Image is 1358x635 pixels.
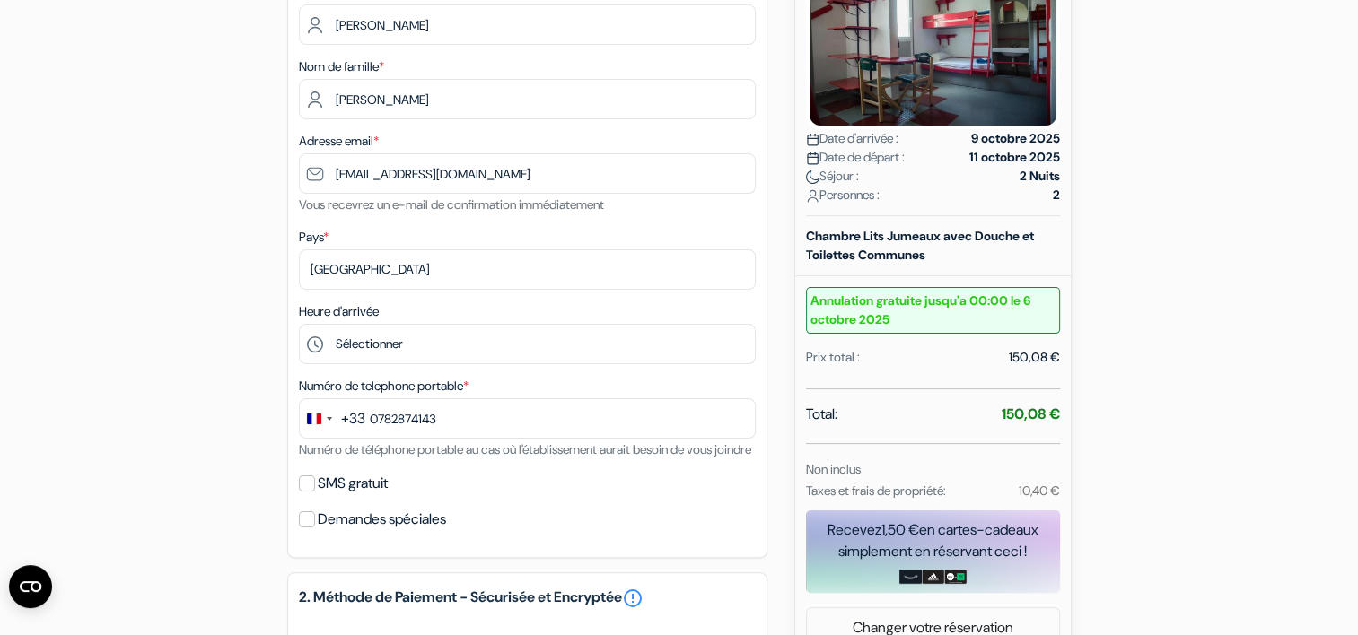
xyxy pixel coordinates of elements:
strong: 150,08 € [1002,404,1060,423]
small: Vous recevrez un e-mail de confirmation immédiatement [299,196,604,213]
label: Adresse email [299,132,379,151]
small: Annulation gratuite jusqu'a 00:00 le 6 octobre 2025 [806,287,1060,334]
strong: 11 octobre 2025 [969,148,1060,167]
span: Date de départ : [806,148,905,167]
strong: 9 octobre 2025 [971,129,1060,148]
input: Entrez votre prénom [299,4,756,45]
img: uber-uber-eats-card.png [944,570,967,584]
img: calendar.svg [806,152,819,165]
img: moon.svg [806,170,819,184]
label: Numéro de telephone portable [299,377,469,396]
span: 1,50 € [881,520,919,539]
span: Total: [806,404,837,425]
small: Taxes et frais de propriété: [806,483,946,499]
button: Change country, selected France (+33) [300,399,365,438]
span: Séjour : [806,167,859,186]
div: Prix total : [806,348,860,367]
img: adidas-card.png [922,570,944,584]
span: Personnes : [806,186,880,204]
img: amazon-card-no-text.png [899,570,922,584]
a: error_outline [622,587,644,609]
label: Pays [299,228,329,247]
small: Non inclus [806,461,861,477]
label: Demandes spéciales [318,507,446,532]
small: 10,40 € [1018,483,1059,499]
button: Ouvrir le widget CMP [9,565,52,608]
strong: 2 Nuits [1020,167,1060,186]
label: Heure d'arrivée [299,302,379,321]
input: 6 12 34 56 78 [299,398,756,439]
span: Date d'arrivée : [806,129,898,148]
input: Entrer adresse e-mail [299,153,756,194]
strong: 2 [1053,186,1060,204]
div: +33 [341,408,365,430]
h5: 2. Méthode de Paiement - Sécurisée et Encryptée [299,587,756,609]
img: calendar.svg [806,133,819,146]
label: SMS gratuit [318,471,388,496]
img: user_icon.svg [806,189,819,203]
div: 150,08 € [1009,348,1060,367]
input: Entrer le nom de famille [299,79,756,119]
div: Recevez en cartes-cadeaux simplement en réservant ceci ! [806,519,1060,562]
b: Chambre Lits Jumeaux avec Douche et Toilettes Communes [806,228,1034,263]
label: Nom de famille [299,57,384,76]
small: Numéro de téléphone portable au cas où l'établissement aurait besoin de vous joindre [299,441,751,457]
